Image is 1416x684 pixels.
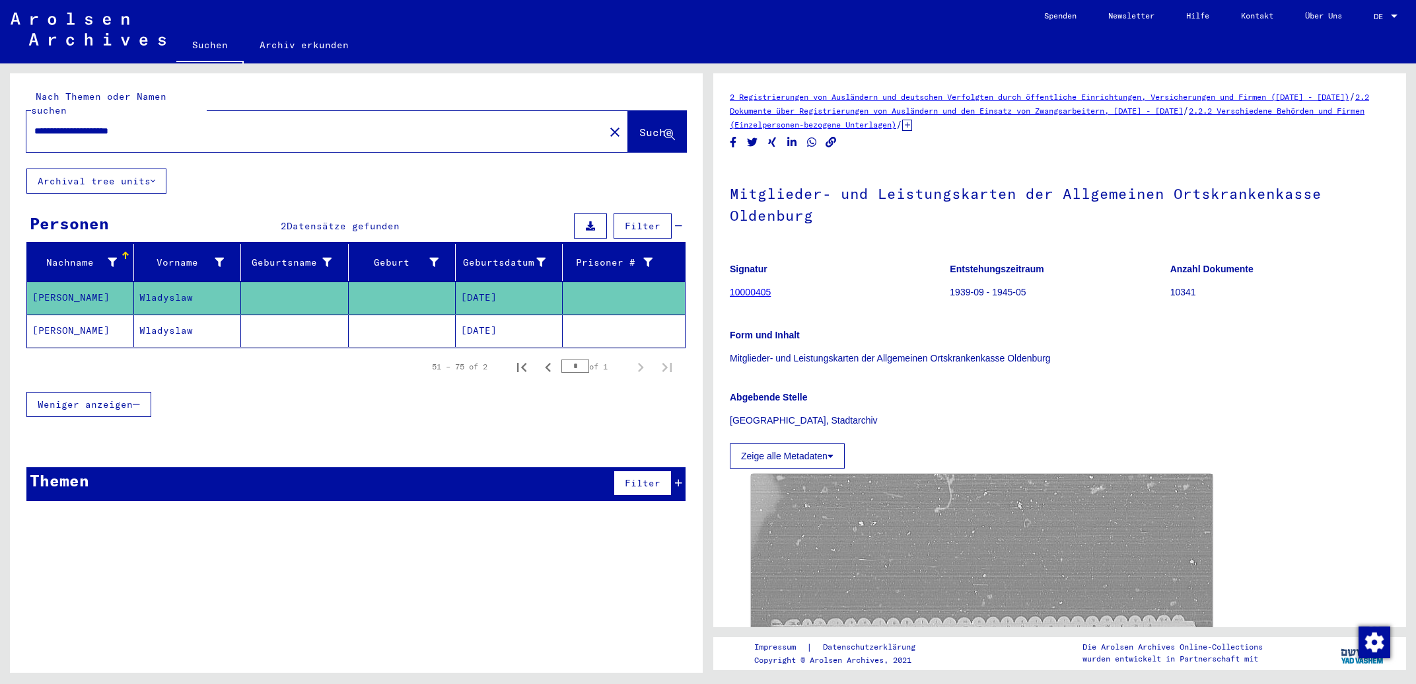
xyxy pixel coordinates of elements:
p: Copyright © Arolsen Archives, 2021 [754,654,931,666]
mat-cell: [PERSON_NAME] [27,315,134,347]
div: Themen [30,469,89,492]
button: Weniger anzeigen [26,392,151,417]
button: Clear [602,118,628,145]
p: wurden entwickelt in Partnerschaft mit [1082,653,1263,665]
button: Share on Facebook [726,134,740,151]
b: Entstehungszeitraum [950,264,1044,274]
div: | [754,640,931,654]
button: Filter [614,471,672,496]
button: Copy link [824,134,838,151]
a: 10000405 [730,287,771,297]
mat-header-cell: Geburtsdatum [456,244,563,281]
p: 1939-09 - 1945-05 [950,285,1169,299]
div: Geburt‏ [354,256,439,270]
mat-cell: [DATE] [456,282,563,314]
button: Suche [628,111,686,152]
img: yv_logo.png [1338,636,1388,669]
button: First page [509,354,535,380]
div: 51 – 75 of 2 [432,361,487,373]
div: Nachname [32,252,133,273]
p: [GEOGRAPHIC_DATA], Stadtarchiv [730,414,1390,428]
mat-icon: close [607,124,623,140]
div: Prisoner # [568,252,669,273]
a: Archiv erkunden [244,29,365,61]
span: Filter [625,220,660,232]
mat-header-cell: Prisoner # [563,244,685,281]
p: Die Arolsen Archives Online-Collections [1082,641,1263,653]
span: DE [1374,12,1388,21]
div: Prisoner # [568,256,653,270]
b: Signatur [730,264,767,274]
button: Share on Xing [765,134,779,151]
b: Abgebende Stelle [730,392,807,402]
div: Geburtsdatum [461,252,562,273]
a: Suchen [176,29,244,63]
div: Geburt‏ [354,252,455,273]
button: Zeige alle Metadaten [730,443,845,469]
img: Zustimmung ändern [1359,627,1390,658]
span: Suche [639,126,672,139]
button: Share on Twitter [746,134,760,151]
span: Weniger anzeigen [38,399,133,410]
span: / [1183,104,1189,116]
div: Nachname [32,256,117,270]
button: Filter [614,213,672,239]
div: Vorname [139,256,224,270]
div: of 1 [561,360,627,373]
p: Mitglieder- und Leistungskarten der Allgemeinen Ortskrankenkasse Oldenburg [730,352,1390,365]
div: Vorname [139,252,240,273]
button: Last page [654,354,680,380]
span: Datensätze gefunden [287,220,400,232]
mat-header-cell: Geburt‏ [349,244,456,281]
mat-cell: Wladyslaw [134,315,241,347]
span: / [896,118,902,130]
mat-cell: Wladyslaw [134,282,241,314]
button: Share on LinkedIn [785,134,799,151]
mat-cell: [DATE] [456,315,563,347]
h1: Mitglieder- und Leistungskarten der Allgemeinen Ortskrankenkasse Oldenburg [730,163,1390,243]
b: Anzahl Dokumente [1170,264,1254,274]
span: 2 [281,220,287,232]
button: Share on WhatsApp [805,134,819,151]
b: Form und Inhalt [730,330,800,340]
img: Arolsen_neg.svg [11,13,166,46]
button: Previous page [535,354,561,380]
mat-cell: [PERSON_NAME] [27,282,134,314]
div: Geburtsname [246,252,347,273]
span: / [1349,91,1355,102]
a: 2 Registrierungen von Ausländern und deutschen Verfolgten durch öffentliche Einrichtungen, Versic... [730,92,1349,102]
button: Next page [627,354,654,380]
mat-header-cell: Nachname [27,244,134,281]
span: Filter [625,477,660,489]
a: Impressum [754,640,806,654]
mat-label: Nach Themen oder Namen suchen [31,91,166,116]
mat-header-cell: Geburtsname [241,244,348,281]
button: Archival tree units [26,169,166,194]
div: Personen [30,211,109,235]
mat-header-cell: Vorname [134,244,241,281]
div: Geburtsname [246,256,331,270]
a: Datenschutzerklärung [812,640,931,654]
p: 10341 [1170,285,1390,299]
div: Geburtsdatum [461,256,546,270]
